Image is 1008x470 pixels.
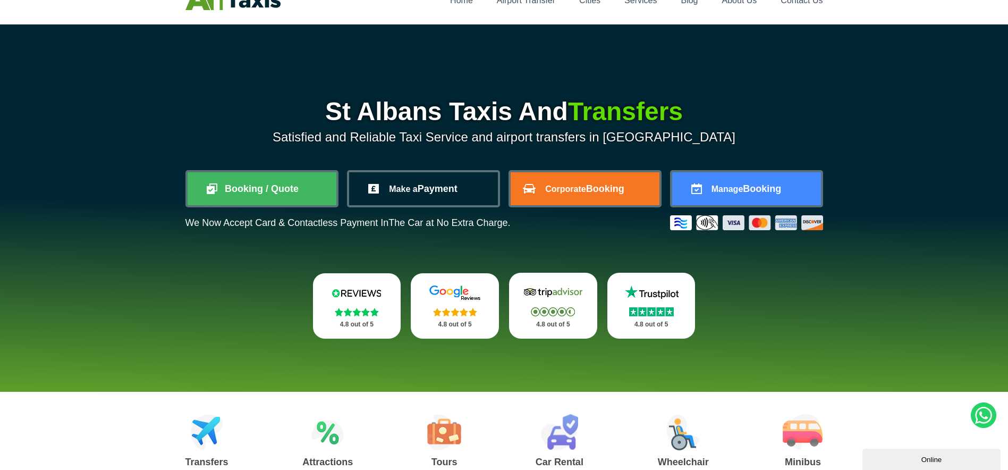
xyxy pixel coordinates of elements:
[185,130,823,145] p: Satisfied and Reliable Taxi Service and airport transfers in [GEOGRAPHIC_DATA]
[335,308,379,316] img: Stars
[433,308,477,316] img: Stars
[388,217,510,228] span: The Car at No Extra Charge.
[185,457,228,467] h3: Transfers
[311,414,344,450] img: Attractions
[783,414,823,450] img: Minibus
[568,97,683,125] span: Transfers
[411,273,499,339] a: Google Stars 4.8 out of 5
[783,457,823,467] h3: Minibus
[521,318,586,331] p: 4.8 out of 5
[666,414,700,450] img: Wheelchair
[427,414,461,450] img: Tours
[629,307,674,316] img: Stars
[607,273,696,339] a: Trustpilot Stars 4.8 out of 5
[188,172,336,205] a: Booking / Quote
[422,318,487,331] p: 4.8 out of 5
[302,457,353,467] h3: Attractions
[509,273,597,339] a: Tripadvisor Stars 4.8 out of 5
[185,217,511,229] p: We Now Accept Card & Contactless Payment In
[711,184,743,194] span: Manage
[540,414,578,450] img: Car Rental
[672,172,821,205] a: ManageBooking
[620,284,683,300] img: Trustpilot
[325,285,388,301] img: Reviews.io
[619,318,684,331] p: 4.8 out of 5
[511,172,659,205] a: CorporateBooking
[521,284,585,300] img: Tripadvisor
[545,184,586,194] span: Corporate
[191,414,223,450] img: Airport Transfers
[531,307,575,316] img: Stars
[389,184,417,194] span: Make a
[670,215,823,230] img: Credit And Debit Cards
[325,318,389,331] p: 4.8 out of 5
[313,273,401,339] a: Reviews.io Stars 4.8 out of 5
[423,285,487,301] img: Google
[658,457,709,467] h3: Wheelchair
[536,457,583,467] h3: Car Rental
[862,447,1003,470] iframe: chat widget
[185,99,823,124] h1: St Albans Taxis And
[427,457,461,467] h3: Tours
[349,172,498,205] a: Make aPayment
